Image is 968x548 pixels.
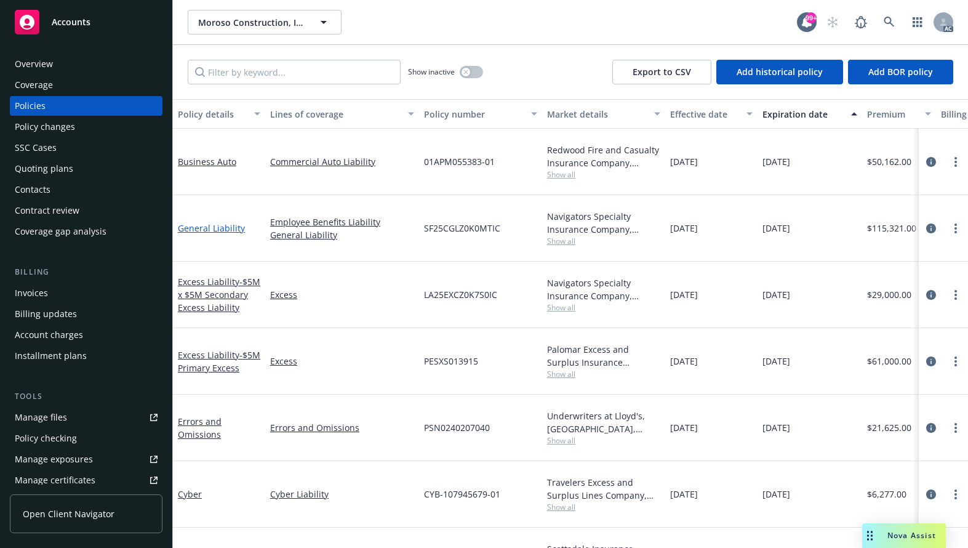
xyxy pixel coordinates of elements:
[670,355,698,368] span: [DATE]
[867,488,906,501] span: $6,277.00
[547,502,660,512] span: Show all
[270,216,414,228] a: Employee Benefits Liability
[10,346,162,366] a: Installment plans
[10,159,162,179] a: Quoting plans
[10,408,162,427] a: Manage files
[10,325,162,345] a: Account charges
[924,487,938,502] a: circleInformation
[862,523,878,548] div: Drag to move
[424,421,490,434] span: PSN0240207040
[948,354,963,369] a: more
[178,156,236,167] a: Business Auto
[670,288,698,301] span: [DATE]
[547,236,660,246] span: Show all
[762,288,790,301] span: [DATE]
[178,276,260,313] a: Excess Liability
[716,60,843,84] button: Add historical policy
[867,288,911,301] span: $29,000.00
[188,10,342,34] button: Moroso Construction, Inc.
[758,99,862,129] button: Expiration date
[15,75,53,95] div: Coverage
[547,210,660,236] div: Navigators Specialty Insurance Company, Hartford Insurance Group, CRC Group
[862,523,946,548] button: Nova Assist
[10,222,162,241] a: Coverage gap analysis
[15,325,83,345] div: Account charges
[948,155,963,169] a: more
[270,421,414,434] a: Errors and Omissions
[612,60,711,84] button: Export to CSV
[924,288,938,302] a: circleInformation
[948,421,963,435] a: more
[547,302,660,313] span: Show all
[15,96,46,116] div: Policies
[419,99,542,129] button: Policy number
[547,435,660,446] span: Show all
[10,201,162,220] a: Contract review
[15,304,77,324] div: Billing updates
[867,155,911,168] span: $50,162.00
[173,99,265,129] button: Policy details
[265,99,419,129] button: Lines of coverage
[868,66,933,78] span: Add BOR policy
[10,283,162,303] a: Invoices
[10,304,162,324] a: Billing updates
[52,17,90,27] span: Accounts
[15,201,79,220] div: Contract review
[867,421,911,434] span: $21,625.00
[424,288,497,301] span: LA25EXCZ0K7S0IC
[924,155,938,169] a: circleInformation
[806,12,817,23] div: 99+
[820,10,845,34] a: Start snowing
[948,288,963,302] a: more
[270,228,414,241] a: General Liability
[670,108,739,121] div: Effective date
[178,416,222,440] a: Errors and Omissions
[424,108,524,121] div: Policy number
[10,449,162,469] a: Manage exposures
[178,349,260,374] span: - $5M Primary Excess
[849,10,873,34] a: Report a Bug
[542,99,665,129] button: Market details
[178,108,247,121] div: Policy details
[10,117,162,137] a: Policy changes
[270,288,414,301] a: Excess
[270,488,414,501] a: Cyber Liability
[633,66,691,78] span: Export to CSV
[15,470,95,490] div: Manage certificates
[547,169,660,180] span: Show all
[547,108,647,121] div: Market details
[23,507,114,520] span: Open Client Navigator
[670,155,698,168] span: [DATE]
[10,390,162,403] div: Tools
[547,343,660,369] div: Palomar Excess and Surplus Insurance Company, Palomar, CRC Group
[924,421,938,435] a: circleInformation
[867,108,918,121] div: Premium
[424,488,500,501] span: CYB-107945679-01
[424,222,500,235] span: SF25CGLZ0K0MTIC
[10,180,162,199] a: Contacts
[15,408,67,427] div: Manage files
[867,222,916,235] span: $115,321.00
[948,221,963,236] a: more
[408,66,455,77] span: Show inactive
[15,449,93,469] div: Manage exposures
[188,60,401,84] input: Filter by keyword...
[15,222,106,241] div: Coverage gap analysis
[178,276,260,313] span: - $5M x $5M Secondary Excess Liability
[762,355,790,368] span: [DATE]
[762,155,790,168] span: [DATE]
[15,283,48,303] div: Invoices
[10,54,162,74] a: Overview
[10,96,162,116] a: Policies
[10,266,162,278] div: Billing
[547,143,660,169] div: Redwood Fire and Casualty Insurance Company, Berkshire Hathaway Homestate Companies (BHHC)
[877,10,902,34] a: Search
[887,530,936,541] span: Nova Assist
[178,349,260,374] a: Excess Liability
[862,99,936,129] button: Premium
[270,355,414,368] a: Excess
[424,355,478,368] span: PESXS013915
[178,488,202,500] a: Cyber
[424,155,495,168] span: 01APM055383-01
